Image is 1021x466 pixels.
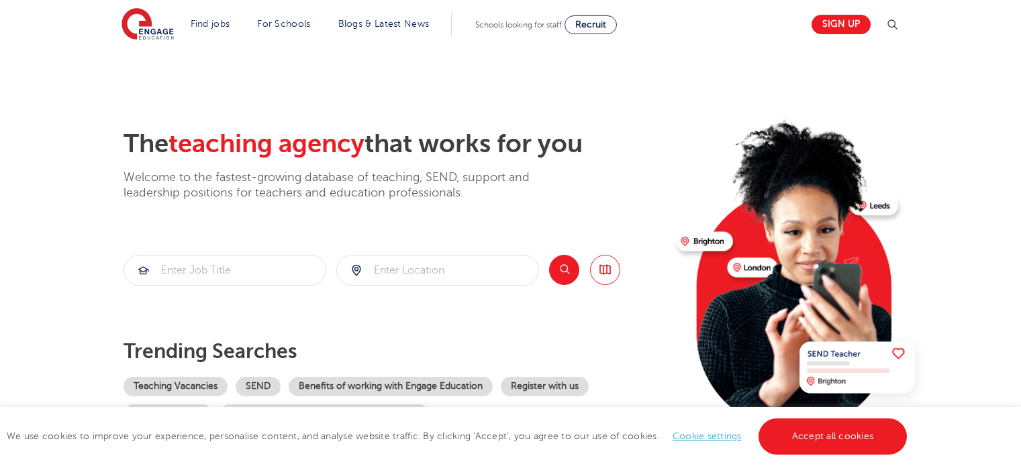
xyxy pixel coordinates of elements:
[289,377,493,396] a: Benefits of working with Engage Education
[124,404,212,424] a: Become a tutor
[475,20,562,30] span: Schools looking for staff
[565,15,617,34] a: Recruit
[220,404,429,424] a: Our coverage across [GEOGRAPHIC_DATA]
[168,129,364,158] span: teaching agency
[7,431,910,441] span: We use cookies to improve your experience, personalise content, and analyse website traffic. By c...
[673,431,742,441] a: Cookie settings
[124,339,665,363] p: Trending searches
[191,19,230,29] a: Find jobs
[759,418,908,455] a: Accept all cookies
[257,19,310,29] a: For Schools
[124,255,326,286] div: Submit
[124,129,665,160] h2: The that works for you
[338,19,430,29] a: Blogs & Latest News
[812,15,871,34] a: Sign up
[336,255,539,286] div: Submit
[124,377,228,396] a: Teaching Vacancies
[124,255,326,285] input: Submit
[575,19,606,30] span: Recruit
[124,170,567,201] p: Welcome to the fastest-growing database of teaching, SEND, support and leadership positions for t...
[549,255,579,285] button: Search
[501,377,589,396] a: Register with us
[121,8,174,42] img: Engage Education
[337,255,538,285] input: Submit
[236,377,281,396] a: SEND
